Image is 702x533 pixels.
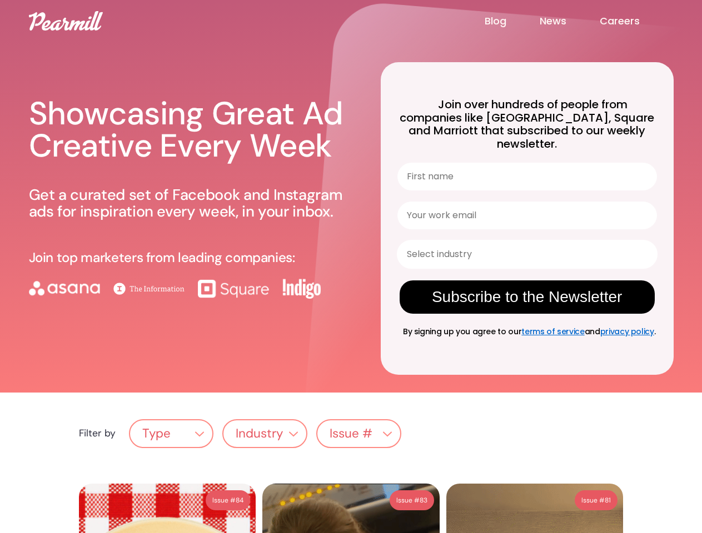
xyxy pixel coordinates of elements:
button: Subscribe to the Newsletter [400,280,655,314]
div: Filter by [79,428,116,439]
a: terms of service [521,326,584,337]
input: Select industry [407,241,641,268]
button: Show Options [641,241,652,268]
div: Issue # [212,494,236,507]
input: Your work email [397,202,657,229]
a: Issue #81 [575,490,618,510]
span: By signing up you agree to our and . [399,326,656,337]
img: Pearmill logo [29,11,103,31]
a: Issue #83 [390,490,434,510]
div: 83 [420,494,427,507]
div: Issue # [581,494,605,507]
div: Industry [223,423,306,445]
input: First name [397,163,657,190]
a: Issue #84 [206,490,250,510]
h1: Showcasing Great Ad Creative Every Week [29,98,354,162]
a: Careers [600,14,673,28]
div: Type [142,427,171,441]
a: News [540,14,600,28]
p: Join top marketers from leading companies: [29,250,295,265]
a: privacy policy [600,326,654,337]
div: 84 [236,494,243,507]
a: Blog [485,14,540,28]
div: Type [130,423,213,445]
div: Issue # [396,494,420,507]
div: 81 [605,494,611,507]
p: Get a curated set of Facebook and Instagram ads for inspiration every week, in your inbox. [29,187,354,220]
div: Issue # [330,427,372,441]
div: Industry [236,427,283,441]
span: Join over hundreds of people from companies like [GEOGRAPHIC_DATA], Square and Marriott that subs... [400,97,654,152]
div: Issue # [317,423,400,445]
